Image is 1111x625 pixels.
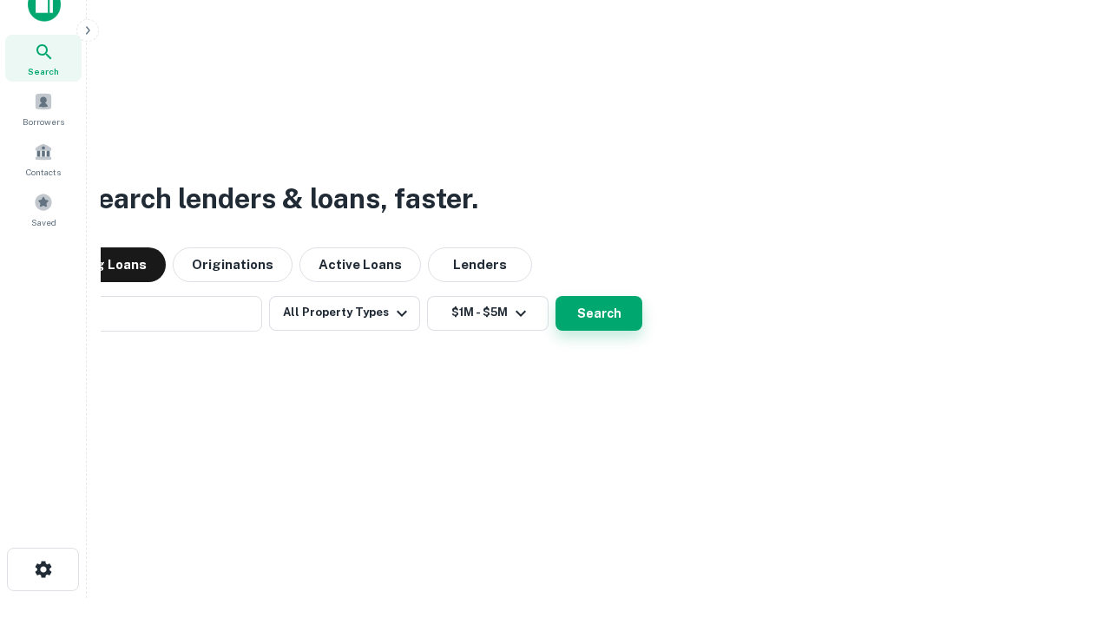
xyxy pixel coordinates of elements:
[5,85,82,132] a: Borrowers
[5,135,82,182] a: Contacts
[28,64,59,78] span: Search
[555,296,642,331] button: Search
[23,115,64,128] span: Borrowers
[269,296,420,331] button: All Property Types
[5,35,82,82] a: Search
[26,165,61,179] span: Contacts
[173,247,293,282] button: Originations
[299,247,421,282] button: Active Loans
[428,247,532,282] button: Lenders
[5,186,82,233] a: Saved
[79,178,478,220] h3: Search lenders & loans, faster.
[427,296,549,331] button: $1M - $5M
[31,215,56,229] span: Saved
[1024,486,1111,569] iframe: Chat Widget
